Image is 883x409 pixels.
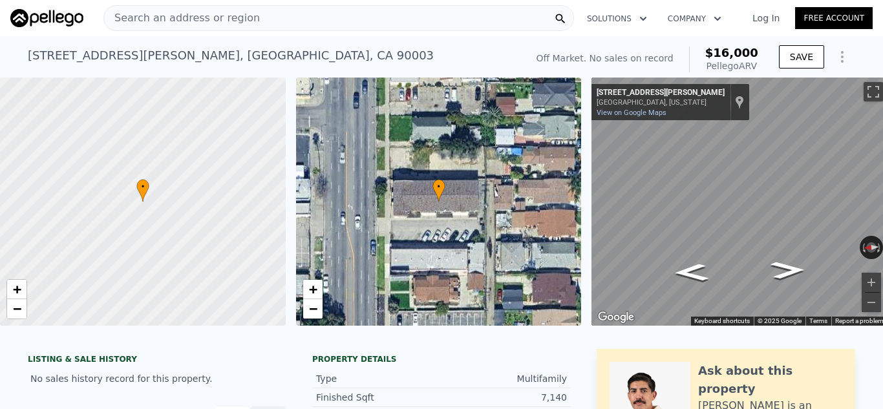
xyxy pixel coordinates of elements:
[705,46,758,59] span: $16,000
[308,281,317,297] span: +
[657,7,732,30] button: Company
[316,391,441,404] div: Finished Sqft
[659,260,723,286] path: Go North, Figueroa St
[28,367,286,390] div: No sales history record for this property.
[28,354,286,367] div: LISTING & SALE HISTORY
[860,236,867,259] button: Rotate counterclockwise
[705,59,758,72] div: Pellego ARV
[312,354,571,364] div: Property details
[597,109,666,117] a: View on Google Maps
[104,10,260,26] span: Search an address or region
[597,98,725,107] div: [GEOGRAPHIC_DATA], [US_STATE]
[136,179,149,202] div: •
[441,372,567,385] div: Multifamily
[308,300,317,317] span: −
[303,280,323,299] a: Zoom in
[13,281,21,297] span: +
[597,88,725,98] div: [STREET_ADDRESS][PERSON_NAME]
[737,12,795,25] a: Log In
[7,299,27,319] a: Zoom out
[829,44,855,70] button: Show Options
[809,317,827,324] a: Terms (opens in new tab)
[577,7,657,30] button: Solutions
[735,95,744,109] a: Show location on map
[859,242,883,253] button: Reset the view
[13,300,21,317] span: −
[795,7,873,29] a: Free Account
[595,309,637,326] img: Google
[536,52,673,65] div: Off Market. No sales on record
[862,293,881,312] button: Zoom out
[7,280,27,299] a: Zoom in
[862,273,881,292] button: Zoom in
[303,299,323,319] a: Zoom out
[316,372,441,385] div: Type
[758,317,802,324] span: © 2025 Google
[694,317,750,326] button: Keyboard shortcuts
[698,362,842,398] div: Ask about this property
[876,236,883,259] button: Rotate clockwise
[136,181,149,193] span: •
[779,45,824,68] button: SAVE
[864,82,883,101] button: Toggle fullscreen view
[10,9,83,27] img: Pellego
[595,309,637,326] a: Open this area in Google Maps (opens a new window)
[432,181,445,193] span: •
[441,391,567,404] div: 7,140
[756,257,820,283] path: Go South, Figueroa St
[28,47,434,65] div: [STREET_ADDRESS][PERSON_NAME] , [GEOGRAPHIC_DATA] , CA 90003
[432,179,445,202] div: •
